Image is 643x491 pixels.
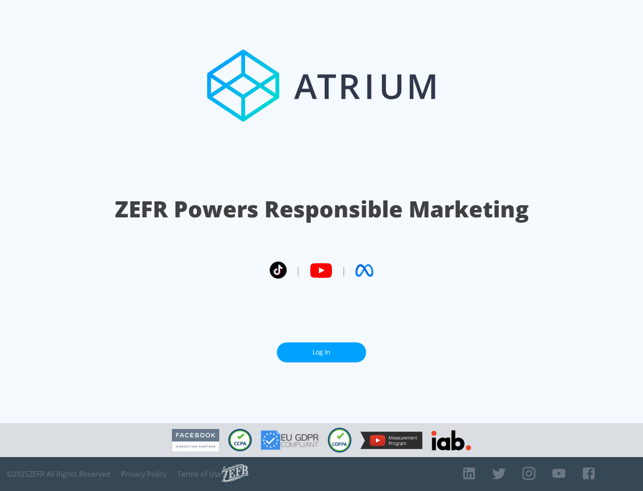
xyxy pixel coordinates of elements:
span: © 2025 ZEFR All Rights Reserved [7,470,110,479]
h1: ZEFR Powers Responsible Marketing [115,194,529,225]
img: CCPA Compliant [228,429,252,451]
img: YouTube Measurement Program [360,432,422,449]
span: | [341,264,347,277]
img: IAB [431,430,471,450]
span: | [296,264,301,277]
img: GDPR Compliant [261,430,319,450]
img: Facebook Marketing Partner [172,429,219,452]
img: COPPA Compliant [328,428,351,453]
a: Privacy Policy [121,470,167,479]
a: Log In [277,342,366,362]
a: Terms of Use [177,470,222,479]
